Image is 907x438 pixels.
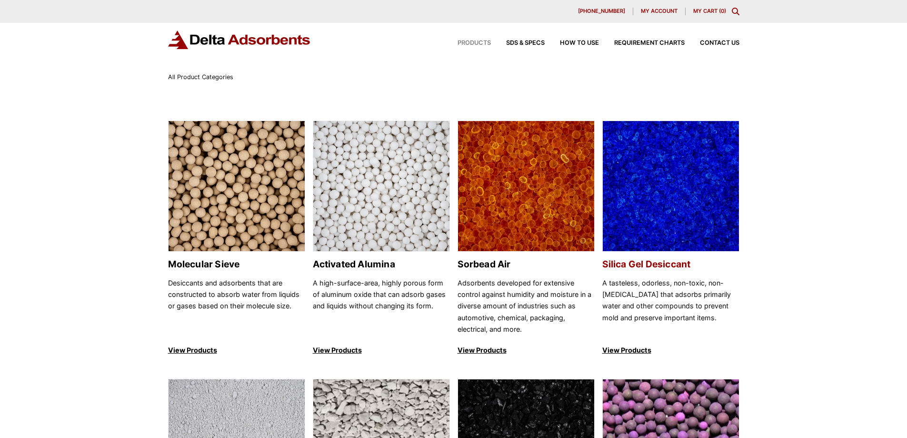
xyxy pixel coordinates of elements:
[602,345,739,356] p: View Products
[603,121,739,252] img: Silica Gel Desiccant
[602,277,739,336] p: A tasteless, odorless, non-toxic, non-[MEDICAL_DATA] that adsorbs primarily water and other compo...
[168,277,305,336] p: Desiccants and adsorbents that are constructed to absorb water from liquids or gases based on the...
[313,345,450,356] p: View Products
[458,277,595,336] p: Adsorbents developed for extensive control against humidity and moisture in a diverse amount of i...
[168,121,305,357] a: Molecular Sieve Molecular Sieve Desiccants and adsorbents that are constructed to absorb water fr...
[458,121,594,252] img: Sorbead Air
[599,40,685,46] a: Requirement Charts
[732,8,739,15] div: Toggle Modal Content
[168,73,233,81] span: All Product Categories
[442,40,491,46] a: Products
[700,40,739,46] span: Contact Us
[168,259,305,270] h2: Molecular Sieve
[169,121,305,252] img: Molecular Sieve
[458,121,595,357] a: Sorbead Air Sorbead Air Adsorbents developed for extensive control against humidity and moisture ...
[458,259,595,270] h2: Sorbead Air
[313,121,450,357] a: Activated Alumina Activated Alumina A high-surface-area, highly porous form of aluminum oxide tha...
[560,40,599,46] span: How to Use
[506,40,545,46] span: SDS & SPECS
[545,40,599,46] a: How to Use
[614,40,685,46] span: Requirement Charts
[633,8,686,15] a: My account
[313,259,450,270] h2: Activated Alumina
[458,40,491,46] span: Products
[641,9,678,14] span: My account
[168,31,311,49] img: Delta Adsorbents
[602,259,739,270] h2: Silica Gel Desiccant
[458,345,595,356] p: View Products
[602,121,739,357] a: Silica Gel Desiccant Silica Gel Desiccant A tasteless, odorless, non-toxic, non-[MEDICAL_DATA] th...
[685,40,739,46] a: Contact Us
[313,277,450,336] p: A high-surface-area, highly porous form of aluminum oxide that can adsorb gases and liquids witho...
[721,8,724,14] span: 0
[570,8,633,15] a: [PHONE_NUMBER]
[168,345,305,356] p: View Products
[491,40,545,46] a: SDS & SPECS
[578,9,625,14] span: [PHONE_NUMBER]
[693,8,726,14] a: My Cart (0)
[313,121,449,252] img: Activated Alumina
